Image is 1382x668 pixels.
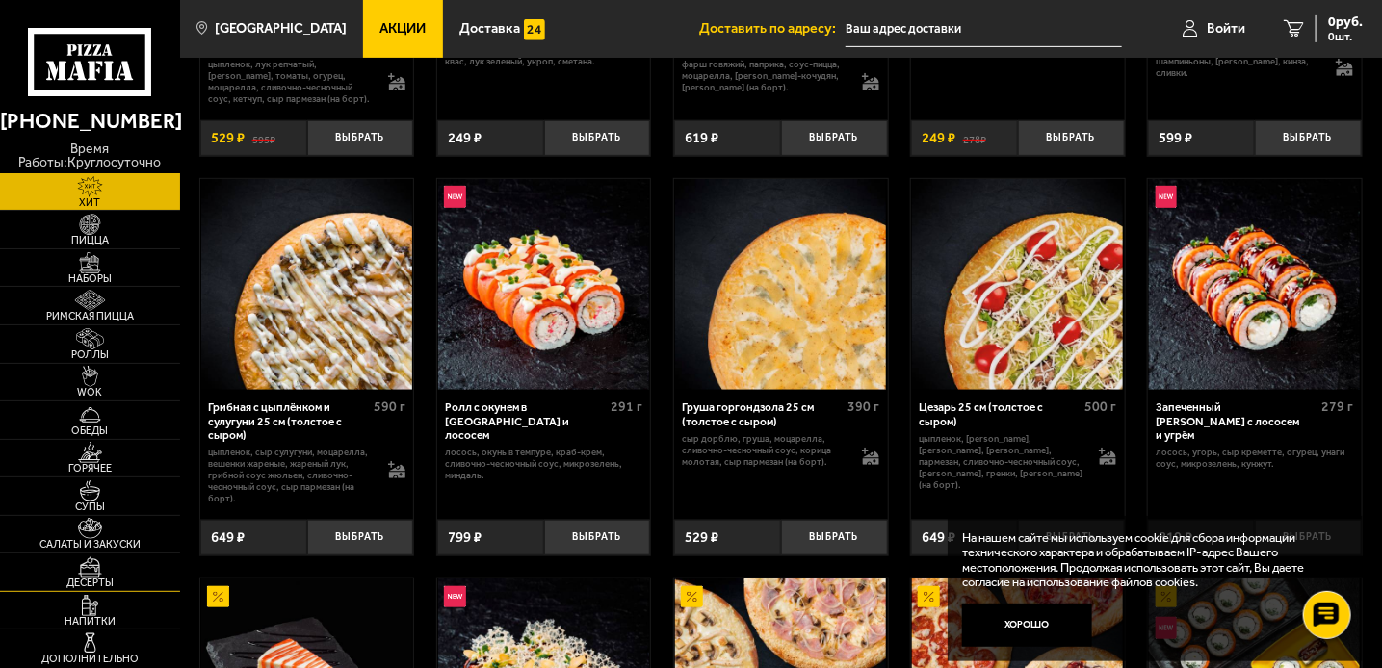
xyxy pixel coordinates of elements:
div: Запеченный [PERSON_NAME] с лососем и угрём [1156,400,1317,442]
button: Выбрать [307,120,414,156]
s: 278 ₽ [963,131,986,145]
a: Цезарь 25 см (толстое с сыром) [911,179,1125,390]
span: 249 ₽ [448,131,482,145]
span: [GEOGRAPHIC_DATA] [215,22,347,36]
img: Новинка [444,586,465,607]
button: Выбрать [1018,120,1125,156]
span: 249 ₽ [922,131,955,145]
span: 799 ₽ [448,530,482,545]
p: лосось, окунь в темпуре, краб-крем, сливочно-чесночный соус, микрозелень, миндаль. [445,447,642,481]
p: цыпленок, лук репчатый, [PERSON_NAME], томаты, огурец, моцарелла, сливочно-чесночный соус, кетчуп... [208,59,374,105]
span: 529 ₽ [211,131,245,145]
button: Выбрать [781,520,888,555]
img: Грибная с цыплёнком и сулугуни 25 см (толстое с сыром) [201,179,412,390]
a: Грибная с цыплёнком и сулугуни 25 см (толстое с сыром) [200,179,414,390]
p: На нашем сайте мы используем cookie для сбора информации технического характера и обрабатываем IP... [962,530,1337,590]
span: Войти [1207,22,1245,36]
button: Выбрать [544,520,651,555]
a: НовинкаЗапеченный ролл Гурмэ с лососем и угрём [1148,179,1362,390]
a: НовинкаРолл с окунем в темпуре и лососем [437,179,651,390]
span: 649 ₽ [211,530,245,545]
img: Новинка [444,186,465,207]
div: Ролл с окунем в [GEOGRAPHIC_DATA] и лососем [445,400,606,442]
span: 619 ₽ [685,131,718,145]
div: Грибная с цыплёнком и сулугуни 25 см (толстое с сыром) [208,400,369,442]
p: бульон том ям, креветка тигровая, шампиньоны, [PERSON_NAME], кинза, сливки. [1156,44,1321,79]
img: Запеченный ролл Гурмэ с лососем и угрём [1149,179,1360,390]
img: 15daf4d41897b9f0e9f617042186c801.svg [524,19,545,40]
img: Цезарь 25 см (толстое с сыром) [912,179,1123,390]
span: 590 г [374,398,405,415]
span: Доставить по адресу: [699,22,846,36]
button: Выбрать [307,520,414,555]
span: 390 г [847,398,879,415]
span: 529 ₽ [685,530,718,545]
p: цыпленок, [PERSON_NAME], [PERSON_NAME], [PERSON_NAME], пармезан, сливочно-чесночный соус, [PERSON... [919,433,1084,491]
s: 595 ₽ [252,131,275,145]
span: 279 г [1321,398,1353,415]
button: Хорошо [962,604,1092,647]
img: Акционный [681,586,702,607]
span: 599 ₽ [1159,131,1192,145]
div: Груша горгондзола 25 см (толстое с сыром) [682,400,843,428]
span: Доставка [459,22,520,36]
img: Акционный [207,586,228,607]
img: Акционный [918,586,939,607]
button: Выбрать [1255,120,1362,156]
span: 0 руб. [1328,15,1363,29]
img: Новинка [1156,186,1177,207]
span: 0 шт. [1328,31,1363,42]
img: Ролл с окунем в темпуре и лососем [438,179,649,390]
span: Акции [379,22,426,36]
p: фарш говяжий, паприка, соус-пицца, моцарелла, [PERSON_NAME]-кочудян, [PERSON_NAME] (на борт). [682,59,847,93]
p: цыпленок, сыр сулугуни, моцарелла, вешенки жареные, жареный лук, грибной соус Жюльен, сливочно-че... [208,447,374,504]
div: Цезарь 25 см (толстое с сыром) [919,400,1080,428]
span: 500 г [1084,398,1116,415]
p: лосось, угорь, Сыр креметте, огурец, унаги соус, микрозелень, кунжут. [1156,447,1353,470]
span: 649 ₽ [922,530,955,545]
p: сыр дорблю, груша, моцарелла, сливочно-чесночный соус, корица молотая, сыр пармезан (на борт). [682,433,847,468]
input: Ваш адрес доставки [846,12,1122,47]
span: 291 г [611,398,642,415]
button: Выбрать [544,120,651,156]
a: Груша горгондзола 25 см (толстое с сыром) [674,179,888,390]
button: Выбрать [781,120,888,156]
img: Груша горгондзола 25 см (толстое с сыром) [675,179,886,390]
